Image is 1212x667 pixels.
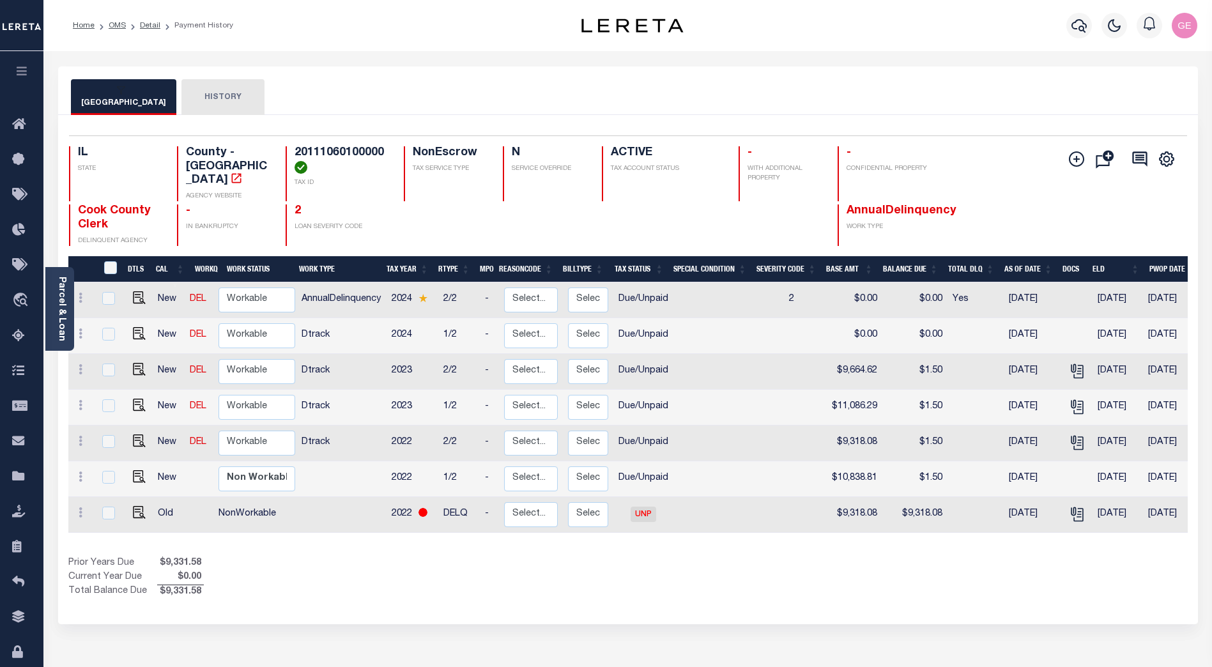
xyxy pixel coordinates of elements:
td: $9,318.08 [826,497,882,533]
p: LOAN SEVERITY CODE [295,222,388,232]
h4: ACTIVE [611,146,723,160]
td: Due/Unpaid [613,461,673,497]
td: $10,838.81 [826,461,882,497]
td: [DATE] [1143,390,1200,425]
td: Due/Unpaid [613,425,673,461]
td: $9,664.62 [826,354,882,390]
td: - [480,425,499,461]
th: MPO [475,256,494,282]
td: 2/2 [438,425,480,461]
p: WITH ADDITIONAL PROPERTY [748,164,822,183]
a: Home [73,22,95,29]
td: - [480,390,499,425]
th: PWOP Date: activate to sort column ascending [1144,256,1202,282]
td: AnnualDelinquency [296,282,387,318]
td: 2 [756,282,826,318]
td: [DATE] [1093,497,1143,533]
th: Tax Status: activate to sort column ascending [608,256,668,282]
td: 1/2 [438,318,480,354]
td: - [480,354,499,390]
i: travel_explore [12,293,33,309]
td: [DATE] [1004,425,1062,461]
td: [DATE] [1093,282,1143,318]
td: Due/Unpaid [613,318,673,354]
p: STATE [78,164,162,174]
th: Docs [1057,256,1087,282]
td: New [153,461,185,497]
td: 2023 [387,390,438,425]
td: $9,318.08 [882,497,947,533]
td: $0.00 [882,318,947,354]
td: Dtrack [296,425,387,461]
td: [DATE] [1143,425,1200,461]
td: 2/2 [438,354,480,390]
h4: NonEscrow [413,146,487,160]
li: Payment History [160,20,233,31]
th: Special Condition: activate to sort column ascending [668,256,751,282]
td: 2024 [387,318,438,354]
td: $1.50 [882,425,947,461]
th: Tax Year: activate to sort column ascending [381,256,433,282]
td: Total Balance Due [68,585,157,599]
th: &nbsp; [96,256,123,282]
th: Work Status [222,256,296,282]
td: 1/2 [438,461,480,497]
td: $1.50 [882,461,947,497]
td: [DATE] [1093,461,1143,497]
td: $1.50 [882,390,947,425]
td: 2024 [387,282,438,318]
td: 1/2 [438,390,480,425]
p: TAX ID [295,178,388,188]
span: $9,331.58 [157,585,204,599]
th: Balance Due: activate to sort column ascending [878,256,943,282]
th: &nbsp;&nbsp;&nbsp;&nbsp;&nbsp;&nbsp;&nbsp;&nbsp;&nbsp;&nbsp; [68,256,96,282]
td: 2/2 [438,282,480,318]
span: - [186,205,190,217]
span: Yes [953,295,969,303]
th: Severity Code: activate to sort column ascending [751,256,821,282]
td: [DATE] [1004,497,1062,533]
img: Star.svg [418,294,427,302]
td: [DATE] [1093,390,1143,425]
span: - [748,147,752,158]
p: WORK TYPE [847,222,931,232]
td: 2022 [387,461,438,497]
td: NonWorkable [213,497,306,533]
p: AGENCY WEBSITE [186,192,270,201]
td: Due/Unpaid [613,282,673,318]
a: OMS [109,22,126,29]
td: - [480,282,499,318]
td: $0.00 [826,282,882,318]
td: [DATE] [1143,282,1200,318]
td: DELQ [438,497,480,533]
td: [DATE] [1004,390,1062,425]
td: Dtrack [296,390,387,425]
td: Due/Unpaid [613,354,673,390]
p: TAX SERVICE TYPE [413,164,487,174]
td: Old [153,497,185,533]
td: Current Year Due [68,571,157,585]
h4: 20111060100000 [295,146,388,174]
td: [DATE] [1143,354,1200,390]
td: [DATE] [1004,282,1062,318]
td: Dtrack [296,318,387,354]
button: [GEOGRAPHIC_DATA] [71,79,176,115]
td: Due/Unpaid [613,390,673,425]
span: AnnualDelinquency [847,205,956,217]
td: New [153,282,185,318]
th: Total DLQ: activate to sort column ascending [943,256,999,282]
td: $1.50 [882,354,947,390]
a: DEL [190,402,206,411]
span: $0.00 [157,571,204,585]
td: - [480,497,499,533]
a: DEL [190,438,206,447]
img: RedCircle.png [418,508,427,517]
h4: N [512,146,587,160]
th: As of Date: activate to sort column ascending [999,256,1057,282]
th: DTLS [123,256,151,282]
th: Base Amt: activate to sort column ascending [821,256,878,282]
td: $0.00 [826,318,882,354]
span: - [847,147,851,158]
h4: County - [GEOGRAPHIC_DATA] [186,146,270,188]
th: ELD: activate to sort column ascending [1087,256,1144,282]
